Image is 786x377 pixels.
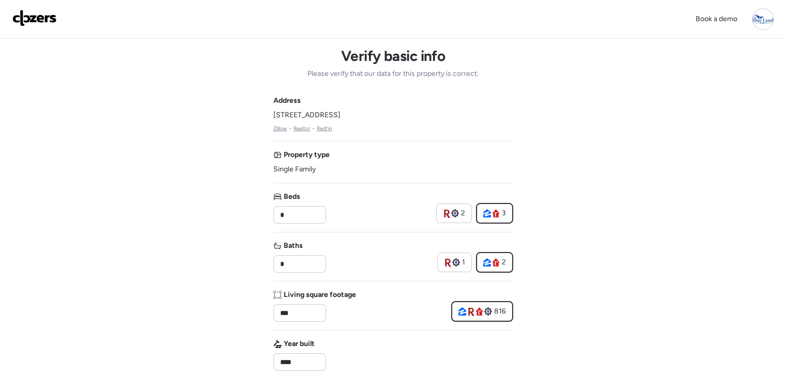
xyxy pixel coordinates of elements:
span: [STREET_ADDRESS] [273,110,341,120]
img: Logo [12,10,57,26]
span: Single Family [273,164,316,175]
a: Redfin [317,124,332,133]
span: 2 [461,208,465,218]
a: Realtor [294,124,310,133]
a: Zillow [273,124,287,133]
span: Baths [284,241,303,251]
span: 2 [502,257,506,268]
span: Living square footage [284,290,356,300]
span: 816 [494,306,506,317]
span: • [312,124,315,133]
span: Property type [284,150,330,160]
span: Address [273,96,301,106]
span: 1 [462,257,465,268]
h1: Verify basic info [341,47,445,65]
span: Please verify that our data for this property is correct. [307,69,479,79]
span: 3 [502,208,506,218]
span: Book a demo [696,14,737,23]
span: Beds [284,192,300,202]
span: Year built [284,339,315,349]
span: • [289,124,291,133]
